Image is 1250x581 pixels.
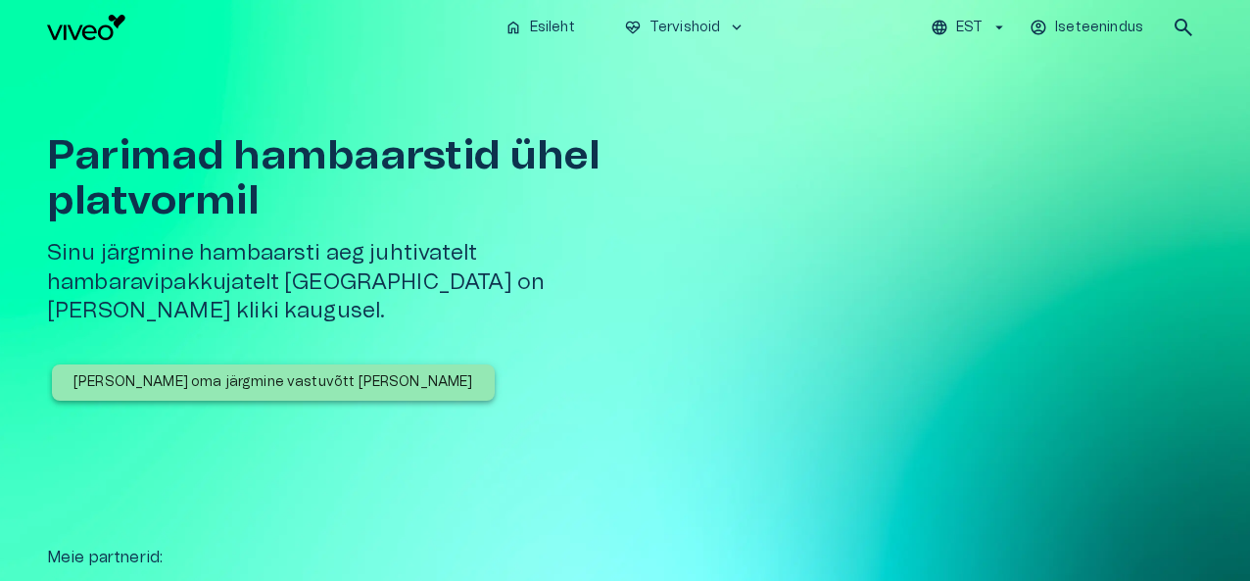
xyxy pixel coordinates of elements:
p: Iseteenindus [1055,18,1143,38]
p: Meie partnerid : [47,546,1203,569]
span: ecg_heart [624,19,642,36]
p: [PERSON_NAME] oma järgmine vastuvõtt [PERSON_NAME] [73,372,473,393]
a: Navigate to homepage [47,15,489,40]
h5: Sinu järgmine hambaarsti aeg juhtivatelt hambaravipakkujatelt [GEOGRAPHIC_DATA] on [PERSON_NAME] ... [47,239,682,325]
p: EST [956,18,983,38]
button: Iseteenindus [1027,14,1148,42]
p: Esileht [530,18,575,38]
h1: Parimad hambaarstid ühel platvormil [47,133,682,223]
button: ecg_heartTervishoidkeyboard_arrow_down [616,14,754,42]
span: keyboard_arrow_down [728,19,745,36]
button: open search modal [1164,8,1203,47]
span: home [505,19,522,36]
span: search [1172,16,1195,39]
button: homeEsileht [497,14,585,42]
button: [PERSON_NAME] oma järgmine vastuvõtt [PERSON_NAME] [52,364,495,401]
p: Tervishoid [649,18,721,38]
button: EST [928,14,1011,42]
img: Viveo logo [47,15,125,40]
